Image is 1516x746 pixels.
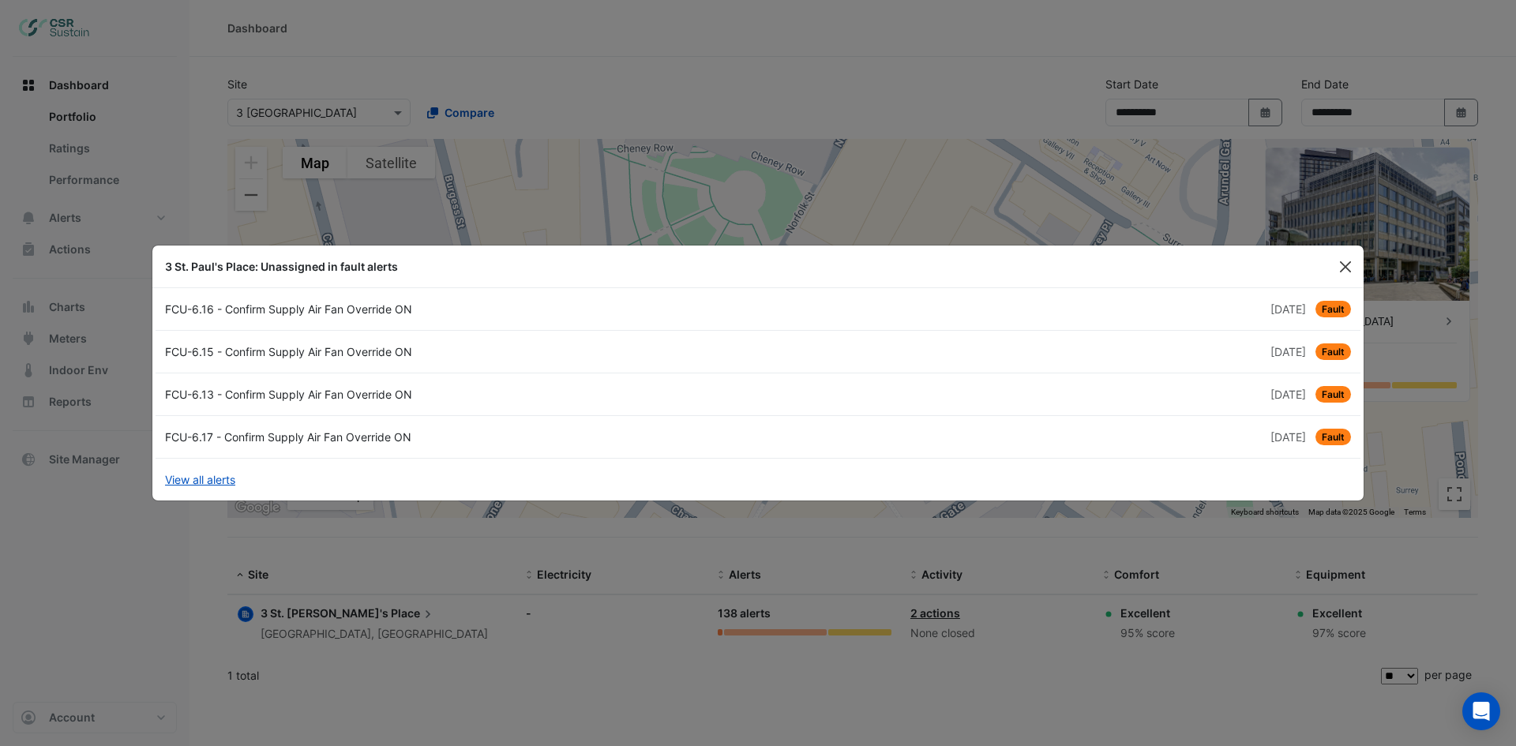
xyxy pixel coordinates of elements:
div: Open Intercom Messenger [1462,692,1500,730]
a: View all alerts [165,471,235,488]
span: Tue 02-Sep-2025 08:15 BST [1270,388,1306,401]
span: Fault [1315,343,1351,360]
span: Fault [1315,429,1351,445]
span: Tue 02-Sep-2025 08:15 BST [1270,430,1306,444]
b: 3 St. Paul's Place: Unassigned in fault alerts [165,260,398,273]
div: FCU-6.15 - Confirm Supply Air Fan Override ON [156,343,758,360]
div: FCU-6.17 - Confirm Supply Air Fan Override ON [156,429,758,445]
span: Tue 02-Sep-2025 08:15 BST [1270,345,1306,358]
div: FCU-6.16 - Confirm Supply Air Fan Override ON [156,301,758,317]
span: Fault [1315,301,1351,317]
span: Fault [1315,386,1351,403]
div: FCU-6.13 - Confirm Supply Air Fan Override ON [156,386,758,403]
button: Close [1334,255,1357,279]
span: Tue 02-Sep-2025 08:16 BST [1270,302,1306,316]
